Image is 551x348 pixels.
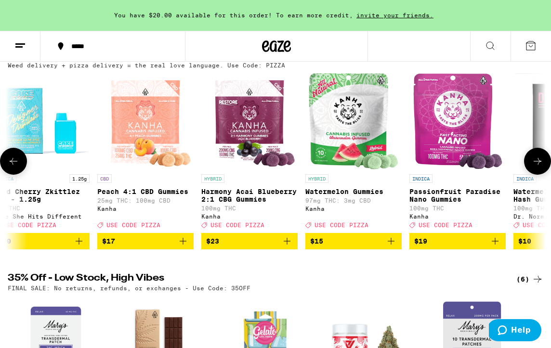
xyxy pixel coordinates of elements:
[210,222,264,228] span: USE CODE PIZZA
[305,174,328,183] p: HYBRID
[305,197,402,204] p: 97mg THC: 3mg CBD
[97,206,194,212] div: Kanha
[309,73,398,169] img: Kanha - Watermelon Gummies
[305,73,402,233] a: Open page for Watermelon Gummies from Kanha
[102,237,115,245] span: $17
[114,12,353,18] span: You have $20.00 available for this order! To earn more credit,
[310,237,323,245] span: $15
[97,197,194,204] p: 25mg THC: 100mg CBD
[409,213,506,219] div: Kanha
[516,273,543,285] a: (6)
[409,73,506,233] a: Open page for Passionfruit Paradise Nano Gummies from Kanha
[315,222,368,228] span: USE CODE PIZZA
[201,188,298,203] p: Harmony Acai Blueberry 2:1 CBG Gummies
[98,73,192,169] img: Kanha - Peach 4:1 CBD Gummies
[518,237,531,245] span: $10
[97,233,194,249] button: Add to bag
[201,174,224,183] p: HYBRID
[409,233,506,249] button: Add to bag
[106,222,160,228] span: USE CODE PIZZA
[414,237,427,245] span: $19
[206,237,219,245] span: $23
[201,213,298,219] div: Kanha
[97,174,112,183] p: CBD
[409,174,433,183] p: INDICA
[201,233,298,249] button: Add to bag
[69,174,90,183] p: 1.25g
[305,188,402,195] p: Watermelon Gummies
[2,222,56,228] span: USE CODE PIZZA
[489,319,541,343] iframe: Opens a widget where you can find more information
[419,222,472,228] span: USE CODE PIZZA
[8,285,250,291] p: FINAL SALE: No returns, refunds, or exchanges - Use Code: 35OFF
[8,62,285,68] p: Weed delivery + pizza delivery = the real love language. Use Code: PIZZA
[97,188,194,195] p: Peach 4:1 CBD Gummies
[201,73,298,233] a: Open page for Harmony Acai Blueberry 2:1 CBG Gummies from Kanha
[201,205,298,211] p: 100mg THC
[409,205,506,211] p: 100mg THC
[8,273,496,285] h2: 35% Off - Low Stock, High Vibes
[409,188,506,203] p: Passionfruit Paradise Nano Gummies
[513,174,537,183] p: INDICA
[353,12,437,18] span: invite your friends.
[305,233,402,249] button: Add to bag
[202,73,296,169] img: Kanha - Harmony Acai Blueberry 2:1 CBG Gummies
[97,73,194,233] a: Open page for Peach 4:1 CBD Gummies from Kanha
[305,206,402,212] div: Kanha
[413,73,502,169] img: Kanha - Passionfruit Paradise Nano Gummies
